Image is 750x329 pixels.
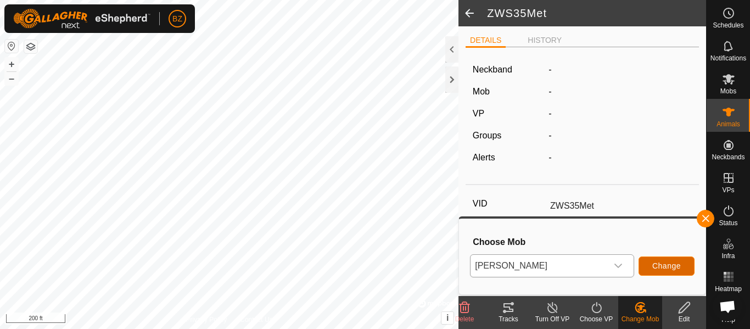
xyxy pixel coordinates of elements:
[710,55,746,62] span: Notifications
[544,129,696,142] div: -
[722,187,734,193] span: VPs
[455,315,474,323] span: Delete
[574,314,618,324] div: Choose VP
[713,292,742,321] a: Open chat
[715,286,742,292] span: Heatmap
[548,87,551,96] span: -
[5,58,18,71] button: +
[707,297,750,327] a: Help
[5,40,18,53] button: Reset Map
[441,312,454,324] button: i
[240,315,272,325] a: Contact Us
[717,121,740,127] span: Animals
[466,35,506,48] li: DETAILS
[719,220,737,226] span: Status
[24,40,37,53] button: Map Layers
[186,315,227,325] a: Privacy Policy
[471,255,607,277] span: Campbell
[607,255,629,277] div: dropdown trigger
[712,154,745,160] span: Neckbands
[5,72,18,85] button: –
[530,314,574,324] div: Turn Off VP
[548,109,551,118] app-display-virtual-paddock-transition: -
[721,253,735,259] span: Infra
[720,88,736,94] span: Mobs
[662,314,706,324] div: Edit
[721,316,735,323] span: Help
[13,9,150,29] img: Gallagher Logo
[172,13,182,25] span: BZ
[473,63,512,76] label: Neckband
[473,153,495,162] label: Alerts
[473,87,490,96] label: Mob
[713,22,743,29] span: Schedules
[473,131,501,140] label: Groups
[544,151,696,164] div: -
[473,237,695,247] h3: Choose Mob
[523,35,566,46] li: HISTORY
[473,197,546,211] label: VID
[486,314,530,324] div: Tracks
[652,261,681,270] span: Change
[548,63,551,76] label: -
[639,256,695,276] button: Change
[473,109,484,118] label: VP
[446,313,449,322] span: i
[487,7,706,20] h2: ZWS35Met
[618,314,662,324] div: Change Mob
